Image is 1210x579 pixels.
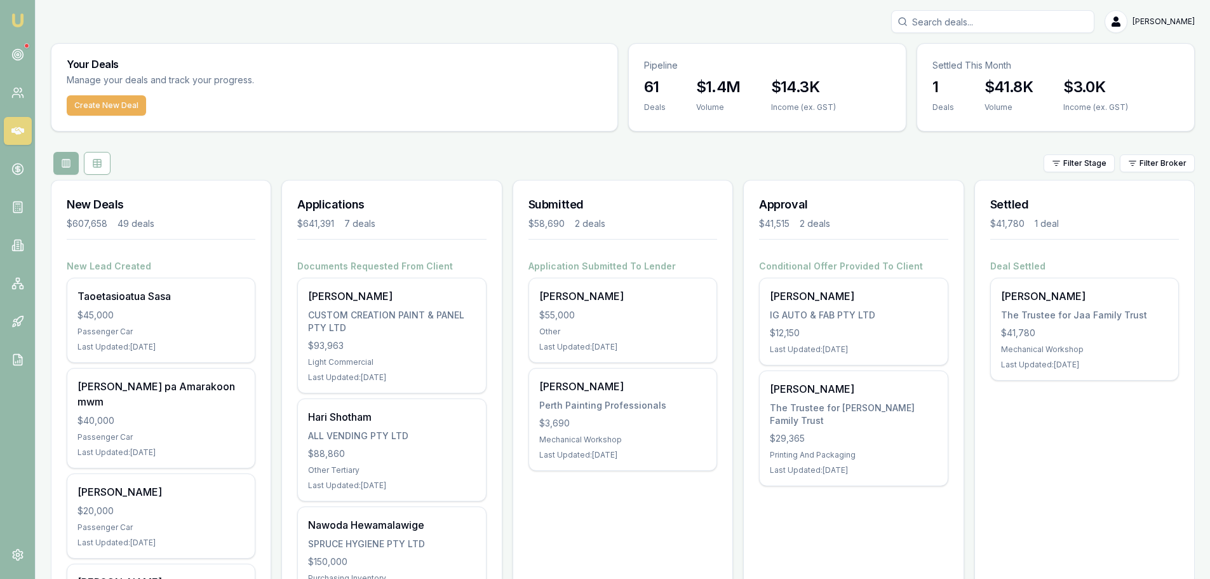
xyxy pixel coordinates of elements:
[770,450,937,460] div: Printing And Packaging
[644,102,666,112] div: Deals
[308,447,475,460] div: $88,860
[77,342,245,352] div: Last Updated: [DATE]
[77,289,245,304] div: Taoetasioatua Sasa
[800,217,830,230] div: 2 deals
[891,10,1094,33] input: Search deals
[1035,217,1059,230] div: 1 deal
[644,77,666,97] h3: 61
[308,409,475,425] div: Hari Shotham
[759,196,948,214] h3: Approval
[985,77,1033,97] h3: $41.8K
[67,196,255,214] h3: New Deals
[990,260,1179,273] h4: Deal Settled
[770,289,937,304] div: [PERSON_NAME]
[539,450,706,460] div: Last Updated: [DATE]
[770,402,937,427] div: The Trustee for [PERSON_NAME] Family Trust
[528,217,565,230] div: $58,690
[770,381,937,397] div: [PERSON_NAME]
[1133,17,1195,27] span: [PERSON_NAME]
[770,432,937,445] div: $29,365
[770,327,937,339] div: $12,150
[67,95,146,116] button: Create New Deal
[77,379,245,409] div: [PERSON_NAME] pa Amarakoon mwm
[1001,344,1168,355] div: Mechanical Workshop
[308,538,475,550] div: SPRUCE HYGIENE PTY LTD
[77,538,245,548] div: Last Updated: [DATE]
[539,309,706,322] div: $55,000
[539,399,706,412] div: Perth Painting Professionals
[297,217,334,230] div: $641,391
[759,217,790,230] div: $41,515
[67,59,602,69] h3: Your Deals
[118,217,154,230] div: 49 deals
[1139,158,1186,168] span: Filter Broker
[77,432,245,442] div: Passenger Car
[1063,77,1128,97] h3: $3.0K
[1001,309,1168,322] div: The Trustee for Jaa Family Trust
[77,522,245,533] div: Passenger Car
[308,555,475,568] div: $150,000
[932,77,954,97] h3: 1
[77,447,245,458] div: Last Updated: [DATE]
[297,260,486,273] h4: Documents Requested From Client
[308,372,475,383] div: Last Updated: [DATE]
[539,289,706,304] div: [PERSON_NAME]
[67,260,255,273] h4: New Lead Created
[990,196,1179,214] h3: Settled
[77,484,245,500] div: [PERSON_NAME]
[528,196,717,214] h3: Submitted
[297,196,486,214] h3: Applications
[77,327,245,337] div: Passenger Car
[344,217,375,230] div: 7 deals
[77,309,245,322] div: $45,000
[770,465,937,475] div: Last Updated: [DATE]
[985,102,1033,112] div: Volume
[539,435,706,445] div: Mechanical Workshop
[67,73,392,88] p: Manage your deals and track your progress.
[696,77,741,97] h3: $1.4M
[77,414,245,427] div: $40,000
[1044,154,1115,172] button: Filter Stage
[771,77,836,97] h3: $14.3K
[1063,158,1106,168] span: Filter Stage
[932,59,1179,72] p: Settled This Month
[1063,102,1128,112] div: Income (ex. GST)
[10,13,25,28] img: emu-icon-u.png
[528,260,717,273] h4: Application Submitted To Lender
[539,379,706,394] div: [PERSON_NAME]
[770,309,937,322] div: IG AUTO & FAB PTY LTD
[575,217,605,230] div: 2 deals
[1001,289,1168,304] div: [PERSON_NAME]
[932,102,954,112] div: Deals
[990,217,1025,230] div: $41,780
[77,505,245,517] div: $20,000
[308,339,475,352] div: $93,963
[539,327,706,337] div: Other
[539,417,706,430] div: $3,690
[644,59,891,72] p: Pipeline
[1001,327,1168,339] div: $41,780
[770,344,937,355] div: Last Updated: [DATE]
[696,102,741,112] div: Volume
[308,465,475,475] div: Other Tertiary
[1120,154,1195,172] button: Filter Broker
[771,102,836,112] div: Income (ex. GST)
[308,289,475,304] div: [PERSON_NAME]
[759,260,948,273] h4: Conditional Offer Provided To Client
[308,357,475,367] div: Light Commercial
[308,480,475,491] div: Last Updated: [DATE]
[308,517,475,533] div: Nawoda Hewamalawige
[1001,360,1168,370] div: Last Updated: [DATE]
[539,342,706,352] div: Last Updated: [DATE]
[308,309,475,334] div: CUSTOM CREATION PAINT & PANEL PTY LTD
[67,217,107,230] div: $607,658
[308,430,475,442] div: ALL VENDING PTY LTD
